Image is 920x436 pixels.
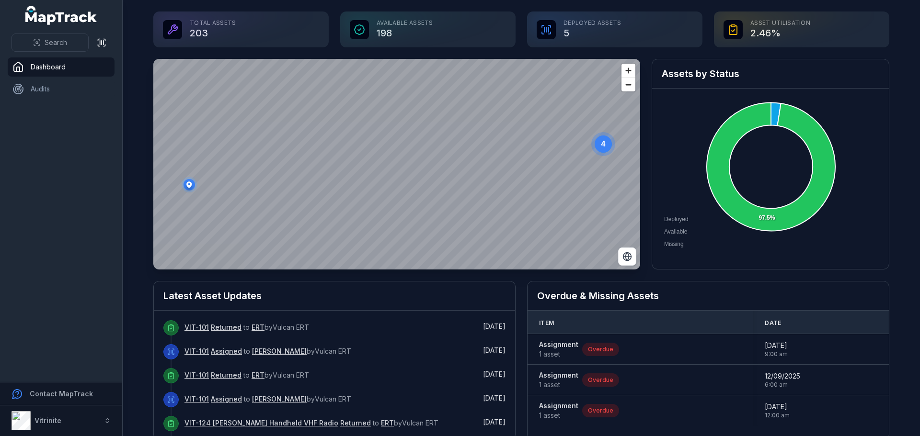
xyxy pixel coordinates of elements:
strong: Vitrinite [34,416,61,425]
a: ERT [381,418,394,428]
span: 6:00 am [765,381,800,389]
span: to by Vulcan ERT [184,347,351,355]
span: [DATE] [483,394,506,402]
time: 7/14/2025, 9:00:00 AM [765,341,788,358]
span: Search [45,38,67,47]
span: to by Vulcan ERT [184,395,351,403]
span: [DATE] [765,402,790,412]
text: 4 [601,140,606,148]
a: MapTrack [25,6,97,25]
h2: Assets by Status [662,67,879,80]
a: Assignment1 asset [539,340,578,359]
time: 9/20/2025, 12:59:52 PM [483,370,506,378]
strong: Assignment [539,340,578,349]
strong: Assignment [539,370,578,380]
span: Missing [664,241,684,247]
strong: Contact MapTrack [30,390,93,398]
a: VIT-101 [184,394,209,404]
button: Switch to Satellite View [618,247,636,266]
span: 1 asset [539,411,578,420]
span: 1 asset [539,380,578,390]
div: Overdue [582,343,619,356]
div: Overdue [582,373,619,387]
a: ERT [252,370,264,380]
span: to by Vulcan ERT [184,371,309,379]
span: Item [539,319,554,327]
span: [DATE] [765,341,788,350]
span: Deployed [664,216,689,223]
h2: Overdue & Missing Assets [537,289,879,302]
button: Search [11,34,89,52]
a: Assigned [211,347,242,356]
span: 12/09/2025 [765,371,800,381]
a: Dashboard [8,57,115,77]
a: Audits [8,79,115,99]
canvas: Map [153,59,640,269]
span: [DATE] [483,418,506,426]
span: to by Vulcan ERT [184,323,309,331]
button: Zoom in [621,64,635,78]
a: VIT-101 [184,370,209,380]
span: 12:00 am [765,412,790,419]
time: 9/21/2025, 10:46:13 AM [483,322,506,330]
span: Date [765,319,781,327]
a: VIT-101 [184,323,209,332]
a: [PERSON_NAME] [252,394,307,404]
div: Overdue [582,404,619,417]
time: 9/21/2025, 7:09:27 AM [483,346,506,354]
time: 9/12/2025, 6:00:00 AM [765,371,800,389]
a: VIT-124 [PERSON_NAME] Handheld VHF Radio [184,418,338,428]
a: ERT [252,323,264,332]
span: to by Vulcan ERT [184,419,438,427]
span: 1 asset [539,349,578,359]
a: VIT-101 [184,347,209,356]
span: [DATE] [483,322,506,330]
span: Available [664,228,687,235]
button: Zoom out [621,78,635,91]
a: Returned [340,418,371,428]
span: 9:00 am [765,350,788,358]
a: Assignment1 asset [539,401,578,420]
strong: Assignment [539,401,578,411]
time: 9/19/2025, 4:50:31 PM [483,418,506,426]
span: [DATE] [483,346,506,354]
time: 9/18/2025, 12:00:00 AM [765,402,790,419]
a: Assigned [211,394,242,404]
a: Returned [211,370,241,380]
a: [PERSON_NAME] [252,347,307,356]
a: Assignment1 asset [539,370,578,390]
time: 9/20/2025, 8:09:09 AM [483,394,506,402]
a: Returned [211,323,241,332]
h2: Latest Asset Updates [163,289,506,302]
span: [DATE] [483,370,506,378]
